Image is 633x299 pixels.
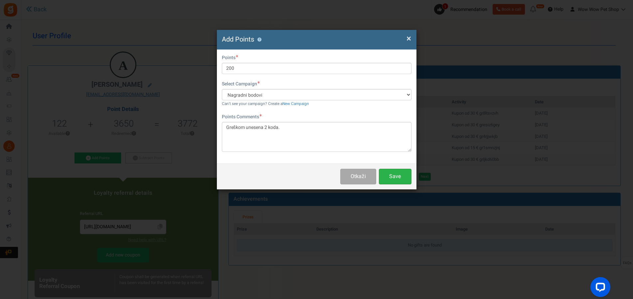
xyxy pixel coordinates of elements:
[222,114,262,120] label: Points Comments
[340,169,376,184] button: Otkaži
[379,169,411,184] button: Save
[257,38,262,42] button: ?
[222,101,309,107] small: Can't see your campaign? Create a
[222,35,254,44] span: Add Points
[222,81,260,87] label: Select Campaign
[282,101,309,107] a: New Campaign
[222,54,238,61] label: Points
[406,32,411,45] span: ×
